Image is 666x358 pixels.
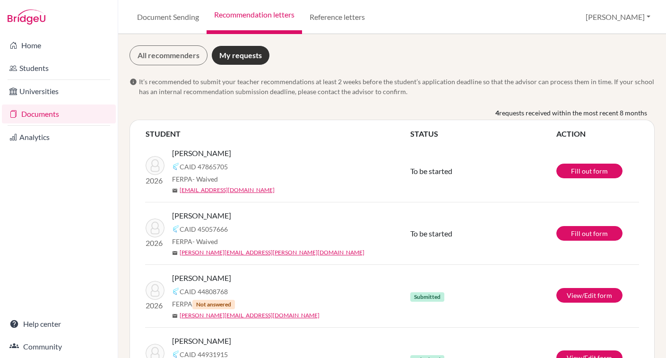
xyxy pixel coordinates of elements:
[172,272,231,284] span: [PERSON_NAME]
[172,210,231,221] span: [PERSON_NAME]
[146,218,164,237] img: Kusumo, Kiana
[410,292,444,302] span: Submitted
[172,188,178,193] span: mail
[581,8,655,26] button: [PERSON_NAME]
[2,82,116,101] a: Universities
[192,300,235,309] span: Not answered
[180,311,320,320] a: [PERSON_NAME][EMAIL_ADDRESS][DOMAIN_NAME]
[180,287,228,297] span: CAID 44808768
[556,288,623,303] a: View/Edit form
[130,78,137,86] span: info
[146,300,164,311] p: 2026
[172,174,218,184] span: FERPA
[145,128,410,140] th: STUDENT
[180,224,228,234] span: CAID 45057666
[2,59,116,78] a: Students
[146,156,164,175] img: Han, Dana
[146,175,164,186] p: 2026
[8,9,45,25] img: Bridge-U
[556,226,623,241] a: Fill out form
[146,237,164,249] p: 2026
[556,164,623,178] a: Fill out form
[172,335,231,347] span: [PERSON_NAME]
[556,128,639,140] th: ACTION
[192,237,218,245] span: - Waived
[495,108,499,118] b: 4
[172,288,180,295] img: Common App logo
[172,225,180,233] img: Common App logo
[172,148,231,159] span: [PERSON_NAME]
[2,337,116,356] a: Community
[172,250,178,256] span: mail
[172,163,180,170] img: Common App logo
[172,350,180,358] img: Common App logo
[410,166,452,175] span: To be started
[2,105,116,123] a: Documents
[180,248,364,257] a: [PERSON_NAME][EMAIL_ADDRESS][PERSON_NAME][DOMAIN_NAME]
[172,313,178,319] span: mail
[2,36,116,55] a: Home
[2,314,116,333] a: Help center
[172,236,218,246] span: FERPA
[139,77,655,96] span: It’s recommended to submit your teacher recommendations at least 2 weeks before the student’s app...
[2,128,116,147] a: Analytics
[410,128,556,140] th: STATUS
[130,45,208,65] a: All recommenders
[410,229,452,238] span: To be started
[192,175,218,183] span: - Waived
[180,162,228,172] span: CAID 47865705
[211,45,270,65] a: My requests
[172,299,235,309] span: FERPA
[499,108,647,118] span: requests received within the most recent 8 months
[146,281,164,300] img: Betanny, Kenneth
[180,186,275,194] a: [EMAIL_ADDRESS][DOMAIN_NAME]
